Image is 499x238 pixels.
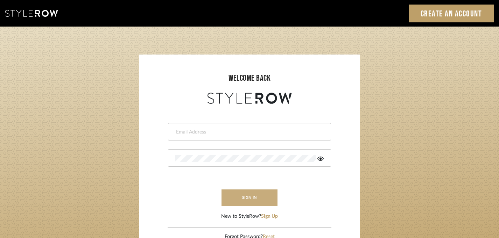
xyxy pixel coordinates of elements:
[409,5,494,22] a: Create an Account
[222,189,277,206] button: sign in
[261,213,278,220] button: Sign Up
[221,213,278,220] div: New to StyleRow?
[175,129,322,136] input: Email Address
[146,72,353,85] div: welcome back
